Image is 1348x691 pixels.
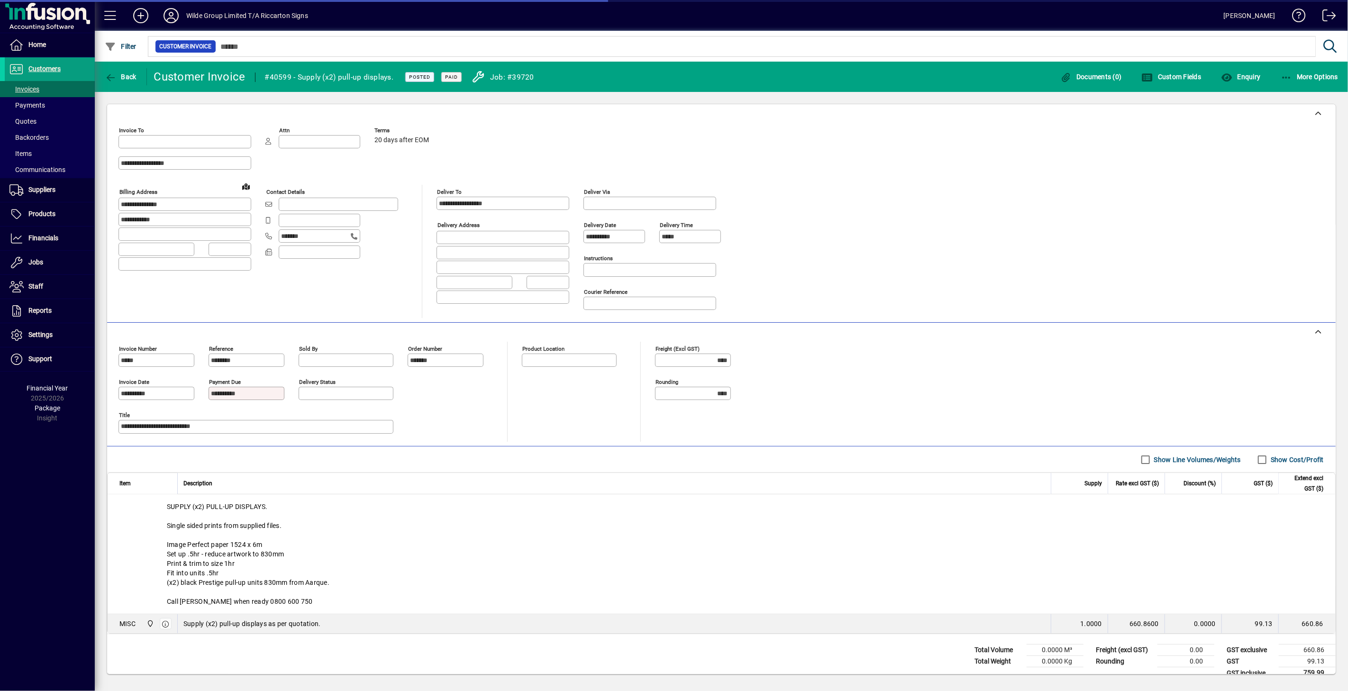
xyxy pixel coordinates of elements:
td: GST exclusive [1222,645,1279,656]
span: Communications [9,166,65,173]
a: Items [5,145,95,162]
mat-label: Instructions [584,255,613,262]
a: Logout [1315,2,1336,33]
mat-label: Delivery status [299,379,336,385]
span: Paid [445,74,458,80]
a: Reports [5,299,95,323]
a: Job: #39720 [464,68,537,86]
td: 0.0000 M³ [1027,645,1084,656]
a: Knowledge Base [1285,2,1306,33]
span: Suppliers [28,186,55,193]
span: Rate excl GST ($) [1116,478,1159,489]
div: Job: #39720 [490,70,534,85]
a: Invoices [5,81,95,97]
div: MISC [119,619,136,628]
span: Jobs [28,258,43,266]
span: Payments [9,101,45,109]
mat-label: Title [119,412,130,418]
a: Suppliers [5,178,95,202]
td: 660.86 [1278,614,1335,633]
span: Custom Fields [1142,73,1202,81]
a: Products [5,202,95,226]
a: View on map [238,179,254,194]
td: 0.0000 Kg [1027,656,1084,667]
mat-label: Attn [279,127,290,134]
a: Home [5,33,95,57]
span: Main Location [144,618,155,629]
a: Quotes [5,113,95,129]
mat-label: Invoice date [119,379,149,385]
button: Back [102,68,139,85]
span: Financial Year [27,384,68,392]
span: Documents (0) [1060,73,1122,81]
td: Total Weight [970,656,1027,667]
td: 0.00 [1157,656,1214,667]
mat-label: Courier Reference [584,289,628,295]
span: Discount (%) [1184,478,1216,489]
span: Posted [409,74,430,80]
label: Show Cost/Profit [1269,455,1324,464]
a: Support [5,347,95,371]
button: More Options [1278,68,1341,85]
app-page-header-button: Back [95,68,147,85]
mat-label: Order number [408,345,442,352]
div: Customer Invoice [154,69,246,84]
span: More Options [1281,73,1339,81]
span: Reports [28,307,52,314]
a: Financials [5,227,95,250]
td: 99.13 [1221,614,1278,633]
td: Freight (excl GST) [1091,645,1157,656]
div: SUPPLY (x2) PULL-UP DISPLAYS. Single sided prints from supplied files. Image Perfect paper 1524 x... [108,494,1335,614]
div: Wilde Group Limited T/A Riccarton Signs [186,8,308,23]
span: Description [183,478,212,489]
span: Supply (x2) pull-up displays as per quotation. [183,619,321,628]
a: Staff [5,275,95,299]
span: Staff [28,282,43,290]
span: Terms [374,127,431,134]
button: Documents (0) [1058,68,1124,85]
mat-label: Payment due [209,379,241,385]
td: Total Volume [970,645,1027,656]
td: 99.13 [1279,656,1336,667]
span: Customers [28,65,61,73]
a: Communications [5,162,95,178]
mat-label: Rounding [656,379,678,385]
mat-label: Delivery time [660,222,693,228]
button: Enquiry [1219,68,1263,85]
span: Filter [105,43,137,50]
td: 0.00 [1157,645,1214,656]
td: 660.86 [1279,645,1336,656]
div: #40599 - Supply (x2) pull-up displays. [265,70,394,85]
a: Jobs [5,251,95,274]
td: 0.0000 [1165,614,1221,633]
span: Invoices [9,85,39,93]
mat-label: Invoice To [119,127,144,134]
span: Items [9,150,32,157]
mat-label: Sold by [299,345,318,352]
button: Filter [102,38,139,55]
div: 660.8600 [1114,619,1159,628]
button: Add [126,7,156,24]
span: Home [28,41,46,48]
button: Custom Fields [1139,68,1204,85]
div: [PERSON_NAME] [1224,8,1275,23]
span: Supply [1084,478,1102,489]
span: Backorders [9,134,49,141]
span: Customer Invoice [159,42,212,51]
span: Quotes [9,118,36,125]
mat-label: Deliver To [437,189,462,195]
span: Extend excl GST ($) [1284,473,1323,494]
td: GST inclusive [1222,667,1279,679]
span: Support [28,355,52,363]
span: GST ($) [1254,478,1273,489]
mat-label: Delivery date [584,222,616,228]
td: Rounding [1091,656,1157,667]
mat-label: Invoice number [119,345,157,352]
td: 759.99 [1279,667,1336,679]
span: Products [28,210,55,218]
td: GST [1222,656,1279,667]
span: Financials [28,234,58,242]
label: Show Line Volumes/Weights [1152,455,1241,464]
button: Profile [156,7,186,24]
a: Payments [5,97,95,113]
